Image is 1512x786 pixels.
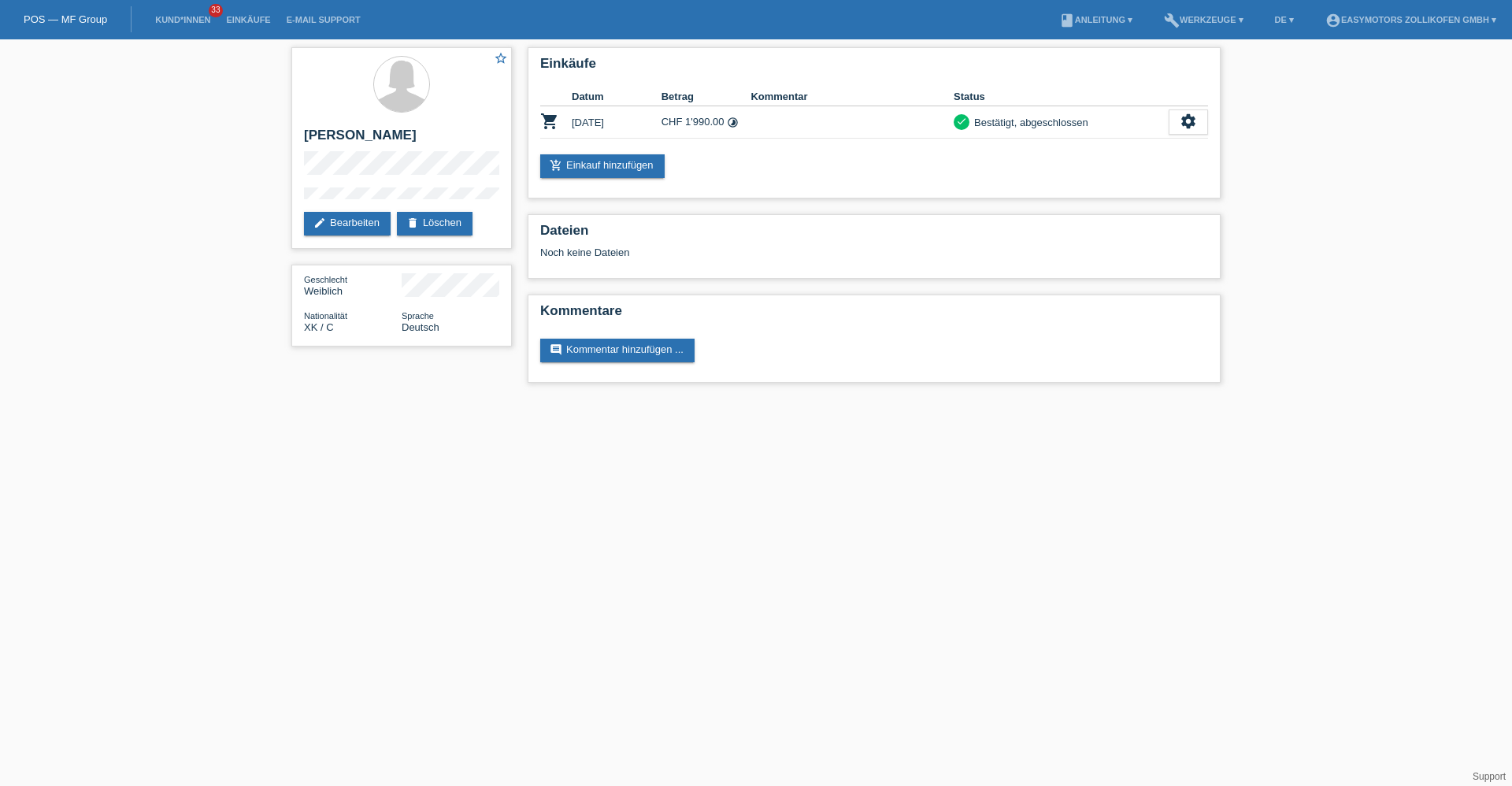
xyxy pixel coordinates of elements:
[750,87,954,106] th: Kommentar
[304,212,391,235] a: editBearbeiten
[540,56,1208,80] h2: Einkäufe
[304,273,402,297] div: Weiblich
[406,217,419,229] i: delete
[402,321,439,333] span: Deutsch
[304,128,499,151] h2: [PERSON_NAME]
[397,212,472,235] a: deleteLöschen
[1325,13,1341,28] i: account_circle
[954,87,1169,106] th: Status
[1164,13,1180,28] i: build
[661,106,751,139] td: CHF 1'990.00
[304,275,347,284] span: Geschlecht
[1267,15,1302,24] a: DE ▾
[969,114,1088,131] div: Bestätigt, abgeschlossen
[209,4,223,17] span: 33
[402,311,434,321] span: Sprache
[279,15,369,24] a: E-Mail Support
[572,106,661,139] td: [DATE]
[956,116,967,127] i: check
[313,217,326,229] i: edit
[304,321,334,333] span: Kosovo / C / 26.11.2008
[1473,771,1506,782] a: Support
[540,112,559,131] i: POSP00026050
[494,51,508,68] a: star_border
[1180,113,1197,130] i: settings
[1156,15,1251,24] a: buildWerkzeuge ▾
[540,339,695,362] a: commentKommentar hinzufügen ...
[1051,15,1140,24] a: bookAnleitung ▾
[550,159,562,172] i: add_shopping_cart
[727,117,739,128] i: 24 Raten
[661,87,751,106] th: Betrag
[218,15,278,24] a: Einkäufe
[1059,13,1075,28] i: book
[1317,15,1504,24] a: account_circleEasymotors Zollikofen GmbH ▾
[550,343,562,356] i: comment
[304,311,347,321] span: Nationalität
[540,303,1208,327] h2: Kommentare
[494,51,508,65] i: star_border
[540,154,665,178] a: add_shopping_cartEinkauf hinzufügen
[572,87,661,106] th: Datum
[540,223,1208,247] h2: Dateien
[540,247,1021,258] div: Noch keine Dateien
[147,15,218,24] a: Kund*innen
[24,13,107,25] a: POS — MF Group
